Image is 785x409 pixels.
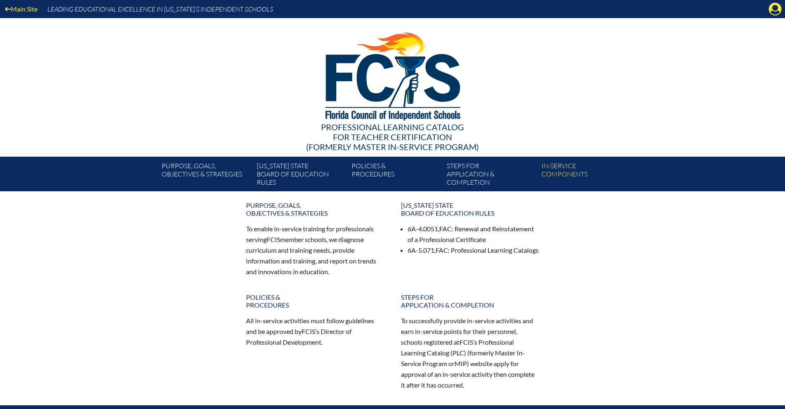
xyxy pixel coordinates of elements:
[396,198,544,220] a: [US_STATE] StateBoard of Education rules
[439,225,452,233] span: FAC
[333,132,452,142] span: for Teacher Certification
[267,235,280,243] span: FCIS
[408,245,539,256] li: 6A-5.071, : Professional Learning Catalogs
[241,290,389,312] a: Policies &Procedures
[253,160,348,191] a: [US_STATE] StateBoard of Education rules
[246,315,384,348] p: All in-service activities must follow guidelines and be approved by ’s Director of Professional D...
[307,18,478,131] img: FCISlogo221.eps
[459,338,473,346] span: FCIS
[246,223,384,277] p: To enable in-service training for professionals serving member schools, we diagnose curriculum an...
[452,349,464,357] span: PLC
[408,223,539,245] li: 6A-4.0051, : Renewal and Reinstatement of a Professional Certificate
[302,327,315,335] span: FCIS
[241,198,389,220] a: Purpose, goals,objectives & strategies
[436,246,448,254] span: FAC
[158,160,253,191] a: Purpose, goals,objectives & strategies
[769,2,782,16] svg: Manage Account
[455,360,467,367] span: MIP
[443,160,538,191] a: Steps forapplication & completion
[2,3,41,14] a: Main Site
[348,160,443,191] a: Policies &Procedures
[396,290,544,312] a: Steps forapplication & completion
[155,122,630,152] div: Professional Learning Catalog (formerly Master In-service Program)
[401,315,539,390] p: To successfully provide in-service activities and earn in-service points for their personnel, sch...
[538,160,633,191] a: In-servicecomponents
